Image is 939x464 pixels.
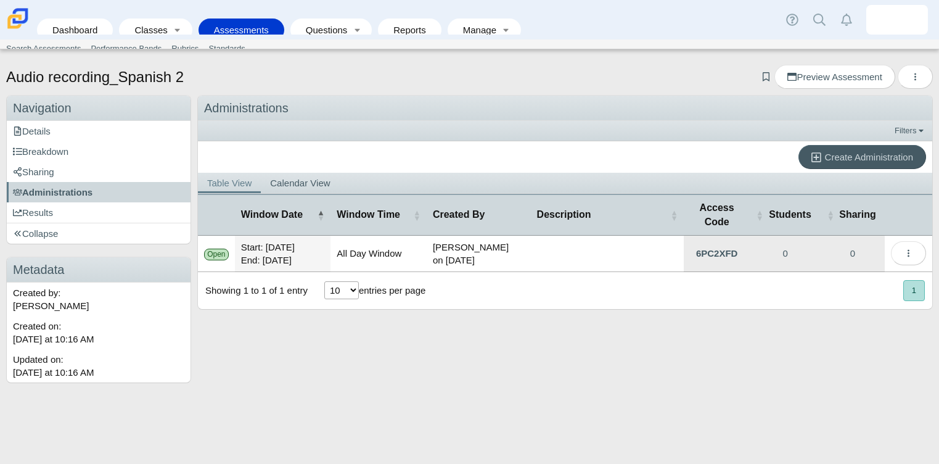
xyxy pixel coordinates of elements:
[7,121,191,141] a: Details
[359,285,425,296] label: entries per page
[902,280,925,300] nav: pagination
[204,249,229,260] div: Open
[7,223,191,244] a: Collapse
[827,209,834,222] span: Sharing : Activate to sort
[13,126,51,136] span: Details
[821,236,885,271] a: Manage Sharing
[13,228,58,239] span: Collapse
[5,6,31,31] img: Carmen School of Science & Technology
[7,202,191,223] a: Results
[166,39,203,58] a: Rubrics
[205,19,278,41] a: Assessments
[13,367,94,378] time: Sep 19, 2025 at 10:16 AM
[317,209,324,222] span: Window Date : Activate to invert sorting
[833,6,860,33] a: Alerts
[774,65,895,89] a: Preview Assessment
[86,39,166,58] a: Performance Bands
[750,236,821,271] a: View Participants
[766,208,814,222] span: Students
[756,209,763,222] span: Students : Activate to sort
[7,283,191,316] div: Created by: [PERSON_NAME]
[198,96,932,121] div: Administrations
[892,125,929,137] a: Filters
[7,257,191,283] h3: Metadata
[7,162,191,182] a: Sharing
[235,236,331,272] td: Start: [DATE] End: [DATE]
[690,201,744,229] span: Access Code
[169,19,186,41] a: Toggle expanded
[330,236,427,272] td: All Day Window
[427,236,531,272] td: [PERSON_NAME] on [DATE]
[798,145,926,169] a: Create Administration
[6,67,184,88] h1: Audio recording_Spanish 2
[684,236,750,271] a: Click to Expand
[13,187,92,197] span: Administrations
[348,19,366,41] a: Toggle expanded
[454,19,498,41] a: Manage
[903,280,925,300] button: 1
[787,72,882,82] span: Preview Assessment
[7,349,191,383] div: Updated on:
[13,167,54,177] span: Sharing
[891,241,926,265] button: More options
[7,141,191,162] a: Breakdown
[498,19,515,41] a: Toggle expanded
[825,152,913,162] span: Create Administration
[760,72,772,82] a: Add bookmark
[5,23,31,33] a: Carmen School of Science & Technology
[125,19,168,41] a: Classes
[241,208,315,222] span: Window Date
[887,10,907,30] img: martha.addo-preko.yyKIqf
[13,207,53,218] span: Results
[13,334,94,344] time: Sep 19, 2025 at 10:16 AM
[337,208,411,222] span: Window Time
[433,208,525,222] span: Created By
[866,5,928,35] a: martha.addo-preko.yyKIqf
[384,19,435,41] a: Reports
[1,39,86,58] a: Search Assessments
[43,19,107,41] a: Dashboard
[413,209,420,222] span: Window Time : Activate to sort
[297,19,348,41] a: Questions
[261,173,339,193] a: Calendar View
[837,208,879,222] span: Sharing
[670,209,678,222] span: Description : Activate to sort
[898,65,933,89] button: More options
[198,173,261,193] a: Table View
[13,146,68,157] span: Breakdown
[7,316,191,349] div: Created on:
[537,208,668,222] span: Description
[13,101,72,115] span: Navigation
[198,272,308,309] div: Showing 1 to 1 of 1 entry
[7,182,191,202] a: Administrations
[203,39,250,58] a: Standards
